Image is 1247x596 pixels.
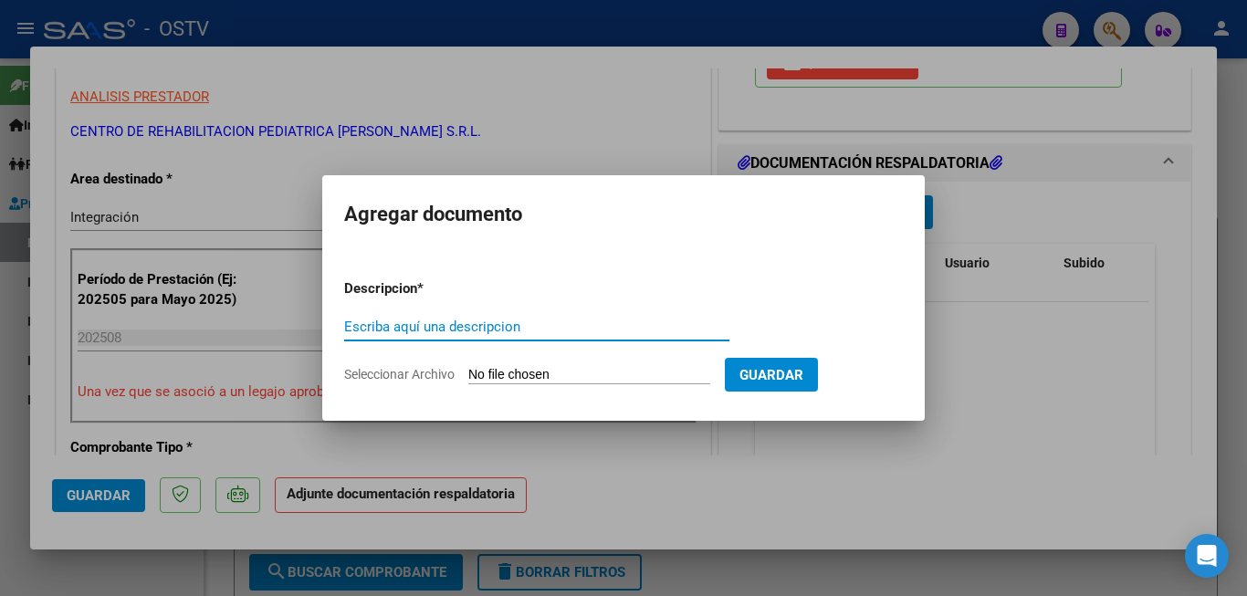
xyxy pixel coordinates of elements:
p: Descripcion [344,278,512,299]
h2: Agregar documento [344,197,903,232]
span: Guardar [739,367,803,383]
button: Guardar [725,358,818,392]
div: Open Intercom Messenger [1185,534,1229,578]
span: Seleccionar Archivo [344,367,455,382]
